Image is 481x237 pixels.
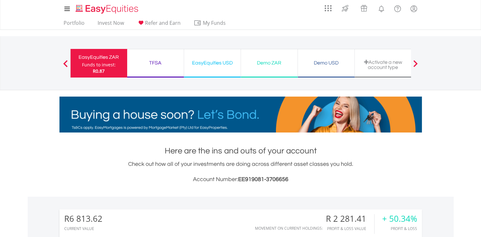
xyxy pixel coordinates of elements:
[389,2,406,14] a: FAQ's and Support
[359,59,408,70] div: Activate a new account type
[245,58,294,67] div: Demo ZAR
[73,2,141,14] a: Home page
[74,53,123,62] div: EasyEquities ZAR
[61,20,87,30] a: Portfolio
[326,214,374,223] div: R 2 281.41
[188,58,237,67] div: EasyEquities USD
[320,2,336,12] a: AppsGrid
[134,20,183,30] a: Refer and Earn
[359,3,369,13] img: vouchers-v2.svg
[354,2,373,13] a: Vouchers
[59,97,422,132] img: EasyMortage Promotion Banner
[302,58,351,67] div: Demo USD
[59,175,422,184] h3: Account Number:
[406,2,422,16] a: My Profile
[373,2,389,14] a: Notifications
[145,19,181,26] span: Refer and Earn
[95,20,127,30] a: Invest Now
[59,160,422,184] div: Check out how all of your investments are doing across different asset classes you hold.
[93,68,105,74] span: R0.87
[238,176,288,182] span: EE919081-3706656
[382,227,417,231] div: Profit & Loss
[194,19,235,27] span: My Funds
[326,227,374,231] div: Profit & Loss Value
[131,58,180,67] div: TFSA
[64,214,102,223] div: R6 813.62
[340,3,350,13] img: thrive-v2.svg
[64,227,102,231] div: CURRENT VALUE
[325,5,332,12] img: grid-menu-icon.svg
[382,214,417,223] div: + 50.34%
[59,145,422,157] h1: Here are the ins and outs of your account
[255,226,323,230] div: Movement on Current Holdings:
[82,62,116,68] div: Funds to invest:
[74,4,141,14] img: EasyEquities_Logo.png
